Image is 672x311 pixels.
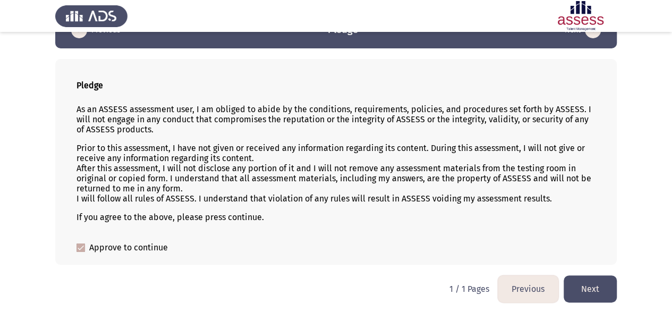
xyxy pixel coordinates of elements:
[55,1,127,31] img: Assess Talent Management logo
[545,1,617,31] img: Assessment logo of ASSESS English Language Assessment (3 Module) (Ba - IB)
[76,143,596,204] p: Prior to this assessment, I have not given or received any information regarding its content. Dur...
[498,275,558,302] button: load previous page
[449,284,489,294] p: 1 / 1 Pages
[76,212,596,222] p: If you agree to the above, please press continue.
[76,104,596,135] p: As an ASSESS assessment user, I am obliged to abide by the conditions, requirements, policies, an...
[564,275,617,302] button: load next page
[89,241,168,254] span: Approve to continue
[76,80,103,90] b: Pledge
